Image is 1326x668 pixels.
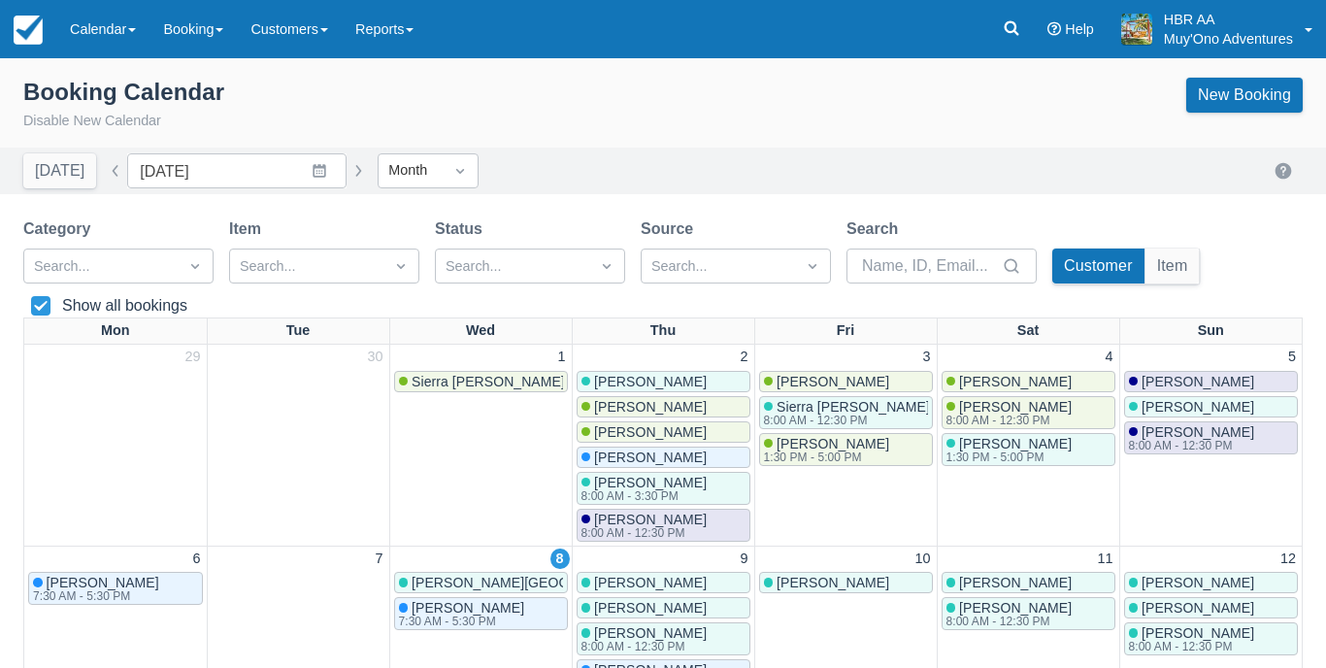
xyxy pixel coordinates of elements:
[862,249,998,284] input: Name, ID, Email...
[1194,318,1228,344] a: Sun
[1142,600,1254,616] span: [PERSON_NAME]
[229,217,269,241] label: Item
[759,396,933,429] a: Sierra [PERSON_NAME]8:00 AM - 12:30 PM
[594,475,707,490] span: [PERSON_NAME]
[646,318,680,344] a: Thu
[1121,14,1152,45] img: A20
[28,572,203,605] a: [PERSON_NAME]7:30 AM - 5:30 PM
[1013,318,1043,344] a: Sat
[1101,347,1116,368] a: 4
[371,549,386,570] a: 7
[959,600,1072,616] span: [PERSON_NAME]
[62,296,187,316] div: Show all bookings
[594,399,707,415] span: [PERSON_NAME]
[1124,622,1299,655] a: [PERSON_NAME]8:00 AM - 12:30 PM
[1124,371,1299,392] a: [PERSON_NAME]
[959,374,1072,389] span: [PERSON_NAME]
[594,512,707,527] span: [PERSON_NAME]
[577,396,750,417] a: [PERSON_NAME]
[1164,10,1293,29] p: HBR AA
[1052,249,1144,284] button: Customer
[942,433,1115,466] a: [PERSON_NAME]1:30 PM - 5:00 PM
[959,575,1072,590] span: [PERSON_NAME]
[412,600,524,616] span: [PERSON_NAME]
[942,371,1115,392] a: [PERSON_NAME]
[1276,549,1300,570] a: 12
[1129,440,1251,451] div: 8:00 AM - 12:30 PM
[412,575,667,590] span: [PERSON_NAME][GEOGRAPHIC_DATA]
[1284,347,1300,368] a: 5
[14,16,43,45] img: checkfront-main-nav-mini-logo.png
[550,549,570,570] a: 8
[47,575,159,590] span: [PERSON_NAME]
[846,217,906,241] label: Search
[391,256,411,276] span: Dropdown icon
[462,318,499,344] a: Wed
[23,153,96,188] button: [DATE]
[23,217,98,241] label: Category
[911,549,934,570] a: 10
[577,597,750,618] a: [PERSON_NAME]
[577,572,750,593] a: [PERSON_NAME]
[946,451,1069,463] div: 1:30 PM - 5:00 PM
[577,622,750,655] a: [PERSON_NAME]8:00 AM - 12:30 PM
[1124,572,1299,593] a: [PERSON_NAME]
[394,572,568,593] a: [PERSON_NAME][GEOGRAPHIC_DATA]
[942,572,1115,593] a: [PERSON_NAME]
[1142,625,1254,641] span: [PERSON_NAME]
[764,451,886,463] div: 1:30 PM - 5:00 PM
[803,256,822,276] span: Dropdown icon
[777,374,889,389] span: [PERSON_NAME]
[1164,29,1293,49] p: Muy'Ono Adventures
[1145,249,1200,284] button: Item
[1129,641,1251,652] div: 8:00 AM - 12:30 PM
[577,472,750,505] a: [PERSON_NAME]8:00 AM - 3:30 PM
[581,527,704,539] div: 8:00 AM - 12:30 PM
[759,371,933,392] a: [PERSON_NAME]
[394,371,568,392] a: Sierra [PERSON_NAME]
[399,616,521,627] div: 7:30 AM - 5:30 PM
[1142,399,1254,415] span: [PERSON_NAME]
[412,374,565,389] span: Sierra [PERSON_NAME]
[577,421,750,443] a: [PERSON_NAME]
[597,256,616,276] span: Dropdown icon
[581,641,704,652] div: 8:00 AM - 12:30 PM
[641,217,701,241] label: Source
[736,347,751,368] a: 2
[1186,78,1303,113] a: New Booking
[388,160,433,182] div: Month
[764,415,926,426] div: 8:00 AM - 12:30 PM
[1124,597,1299,618] a: [PERSON_NAME]
[594,575,707,590] span: [PERSON_NAME]
[777,399,930,415] span: Sierra [PERSON_NAME]
[23,78,224,107] div: Booking Calendar
[435,217,490,241] label: Status
[185,256,205,276] span: Dropdown icon
[1142,424,1254,440] span: [PERSON_NAME]
[942,396,1115,429] a: [PERSON_NAME]8:00 AM - 12:30 PM
[23,111,161,132] button: Disable New Calendar
[946,616,1069,627] div: 8:00 AM - 12:30 PM
[959,399,1072,415] span: [PERSON_NAME]
[577,371,750,392] a: [PERSON_NAME]
[833,318,858,344] a: Fri
[759,433,933,466] a: [PERSON_NAME]1:30 PM - 5:00 PM
[188,549,204,570] a: 6
[1142,374,1254,389] span: [PERSON_NAME]
[1142,575,1254,590] span: [PERSON_NAME]
[946,415,1069,426] div: 8:00 AM - 12:30 PM
[450,161,470,181] span: Dropdown icon
[282,318,315,344] a: Tue
[594,374,707,389] span: [PERSON_NAME]
[736,549,751,570] a: 9
[181,347,204,368] a: 29
[577,509,750,542] a: [PERSON_NAME]8:00 AM - 12:30 PM
[942,597,1115,630] a: [PERSON_NAME]8:00 AM - 12:30 PM
[594,424,707,440] span: [PERSON_NAME]
[959,436,1072,451] span: [PERSON_NAME]
[1047,22,1061,36] i: Help
[1124,396,1299,417] a: [PERSON_NAME]
[918,347,934,368] a: 3
[777,575,889,590] span: [PERSON_NAME]
[581,490,704,502] div: 8:00 AM - 3:30 PM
